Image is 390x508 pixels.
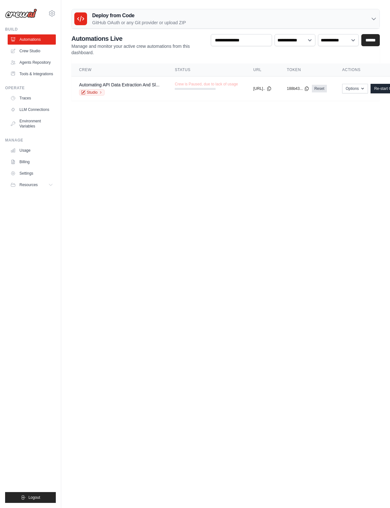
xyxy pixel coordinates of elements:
a: Reset [312,85,327,92]
button: Options [342,84,368,93]
th: URL [246,63,279,76]
button: 188b43... [287,86,309,91]
th: Crew [71,63,167,76]
a: Tools & Integrations [8,69,56,79]
a: LLM Connections [8,105,56,115]
button: Logout [5,492,56,503]
div: Operate [5,85,56,91]
span: Crew is Paused, due to lack of usage [175,82,238,87]
a: Automating API Data Extraction And Sl... [79,82,159,87]
a: Automations [8,34,56,45]
h2: Automations Live [71,34,206,43]
button: Resources [8,180,56,190]
a: Billing [8,157,56,167]
th: Status [167,63,246,76]
a: Traces [8,93,56,103]
th: Token [279,63,335,76]
a: Agents Repository [8,57,56,68]
p: GitHub OAuth or any Git provider or upload ZIP [92,19,186,26]
a: Environment Variables [8,116,56,131]
div: Build [5,27,56,32]
a: Studio [79,89,105,96]
span: Logout [28,495,40,500]
img: Logo [5,9,37,18]
h3: Deploy from Code [92,12,186,19]
a: Settings [8,168,56,178]
a: Usage [8,145,56,156]
a: Crew Studio [8,46,56,56]
div: Manage [5,138,56,143]
p: Manage and monitor your active crew automations from this dashboard. [71,43,206,56]
span: Resources [19,182,38,187]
